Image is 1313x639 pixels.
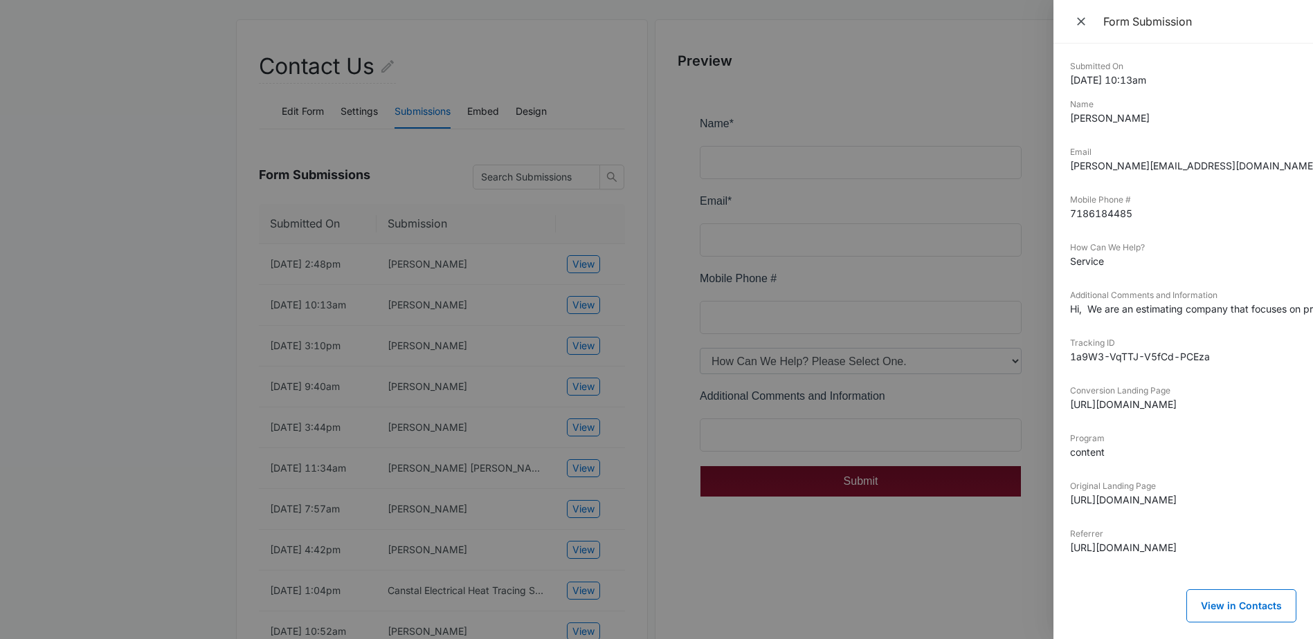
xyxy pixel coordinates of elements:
[1070,206,1296,221] dd: 7186184485
[1070,111,1296,125] dd: [PERSON_NAME]
[1070,337,1296,349] dt: Tracking ID
[1070,11,1095,32] button: Close
[1070,254,1296,268] dd: Service
[1070,241,1296,254] dt: How Can We Help?
[1070,289,1296,302] dt: Additional Comments and Information
[1070,445,1296,459] dd: content
[144,360,179,371] span: Submit
[1070,98,1296,111] dt: Name
[1070,60,1296,73] dt: Submitted On
[1070,540,1296,555] dd: [URL][DOMAIN_NAME]
[1070,432,1296,445] dt: Program
[1070,158,1296,173] dd: [PERSON_NAME][EMAIL_ADDRESS][DOMAIN_NAME]
[1070,194,1296,206] dt: Mobile Phone #
[1070,302,1296,316] dd: Hi, We are an estimating company that focuses on providing take-offs and estimates for Electrical...
[1070,397,1296,411] dd: [URL][DOMAIN_NAME]
[1070,528,1296,540] dt: Referrer
[1186,589,1296,622] button: View in Contacts
[1074,12,1091,31] span: Close
[1070,385,1296,397] dt: Conversion Landing Page
[1103,14,1296,29] div: Form Submission
[1070,492,1296,507] dd: [URL][DOMAIN_NAME]
[1070,73,1296,87] dd: [DATE] 10:13am
[1070,480,1296,492] dt: Original Landing Page
[1070,349,1296,364] dd: 1a9W3-VqTTJ-V5fCd-PCEza
[1070,146,1296,158] dt: Email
